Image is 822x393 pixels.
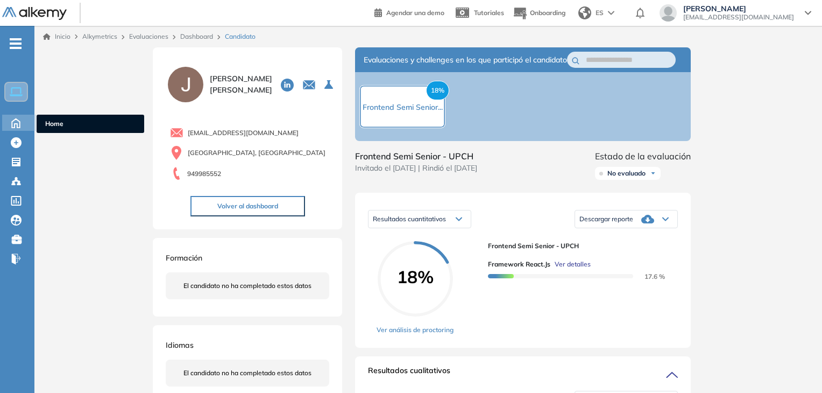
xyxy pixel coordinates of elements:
span: Descargar reporte [579,215,633,223]
span: [EMAIL_ADDRESS][DOMAIN_NAME] [683,13,794,22]
span: Frontend Semi Senior - UPCH [488,241,669,251]
i: - [10,43,22,45]
span: Idiomas [166,340,194,350]
span: Ver detalles [555,259,591,269]
span: 18% [426,81,449,100]
span: No evaluado [607,169,646,178]
img: Ícono de flecha [650,170,656,177]
span: [PERSON_NAME] [683,4,794,13]
span: [EMAIL_ADDRESS][DOMAIN_NAME] [188,128,299,138]
span: Frontend Semi Senior... [363,102,443,112]
button: Ver detalles [550,259,591,269]
span: 18% [378,268,453,285]
img: PROFILE_MENU_LOGO_USER [166,65,205,104]
span: Invitado el [DATE] | Rindió el [DATE] [355,163,477,174]
span: El candidato no ha completado estos datos [183,281,311,291]
a: Ver análisis de proctoring [377,325,453,335]
span: Framework React.js [488,259,550,269]
span: ES [596,8,604,18]
img: world [578,6,591,19]
span: 949985552 [187,169,221,179]
img: arrow [608,11,614,15]
button: Onboarding [513,2,565,25]
span: Agendar una demo [386,9,444,17]
span: Evaluaciones y challenges en los que participó el candidato [364,54,567,66]
span: Formación [166,253,202,263]
span: Frontend Semi Senior - UPCH [355,150,477,163]
span: Estado de la evaluación [595,150,691,163]
span: [GEOGRAPHIC_DATA], [GEOGRAPHIC_DATA] [188,148,325,158]
span: Resultados cualitativos [368,365,450,382]
a: Agendar una demo [374,5,444,18]
span: 17.6 % [632,272,665,280]
span: [PERSON_NAME] [PERSON_NAME] [210,73,272,96]
button: Volver al dashboard [190,196,305,216]
span: Resultados cuantitativos [373,215,446,223]
a: Evaluaciones [129,32,168,40]
span: Alkymetrics [82,32,117,40]
span: Tutoriales [474,9,504,17]
span: Candidato [225,32,256,41]
a: Inicio [43,32,70,41]
span: Home [45,119,136,129]
a: Dashboard [180,32,213,40]
span: Onboarding [530,9,565,17]
span: El candidato no ha completado estos datos [183,368,311,378]
img: Logo [2,7,67,20]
